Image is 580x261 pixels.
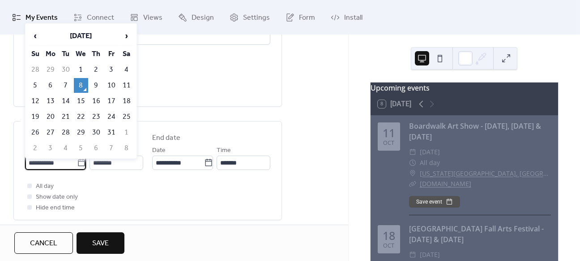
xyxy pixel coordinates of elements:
[74,125,88,140] td: 29
[26,11,58,25] span: My Events
[383,230,395,241] div: 18
[409,178,416,189] div: ​
[192,11,214,25] span: Design
[409,224,544,244] a: [GEOGRAPHIC_DATA] Fall Arts Festival - [DATE] & [DATE]
[299,11,315,25] span: Form
[383,243,394,249] div: Oct
[420,249,440,260] span: [DATE]
[420,157,440,168] span: All day
[217,145,231,156] span: Time
[119,125,134,140] td: 1
[409,121,541,142] a: Boardwalk Art Show - [DATE], [DATE] & [DATE]
[43,62,58,77] td: 29
[409,249,416,260] div: ​
[123,4,169,31] a: Views
[104,78,119,93] td: 10
[74,47,88,61] th: We
[104,94,119,109] td: 17
[74,62,88,77] td: 1
[28,78,43,93] td: 5
[420,147,440,157] span: [DATE]
[409,157,416,168] div: ​
[30,238,57,249] span: Cancel
[223,4,277,31] a: Settings
[383,127,395,139] div: 11
[74,109,88,124] td: 22
[89,141,103,156] td: 6
[171,4,221,31] a: Design
[89,62,103,77] td: 2
[43,109,58,124] td: 20
[36,203,75,213] span: Hide end time
[36,192,78,203] span: Show date only
[59,94,73,109] td: 14
[89,109,103,124] td: 23
[74,94,88,109] td: 15
[28,125,43,140] td: 26
[120,27,133,45] span: ›
[104,125,119,140] td: 31
[243,11,270,25] span: Settings
[324,4,369,31] a: Install
[59,125,73,140] td: 28
[28,62,43,77] td: 28
[420,179,471,188] a: [DOMAIN_NAME]
[28,109,43,124] td: 19
[28,94,43,109] td: 12
[43,47,58,61] th: Mo
[29,27,42,45] span: ‹
[59,47,73,61] th: Tu
[89,94,103,109] td: 16
[43,26,119,46] th: [DATE]
[59,109,73,124] td: 21
[43,141,58,156] td: 3
[43,94,58,109] td: 13
[119,141,134,156] td: 8
[14,232,73,254] button: Cancel
[59,62,73,77] td: 30
[279,4,322,31] a: Form
[104,47,119,61] th: Fr
[87,11,114,25] span: Connect
[28,47,43,61] th: Su
[104,109,119,124] td: 24
[409,147,416,157] div: ​
[119,94,134,109] td: 18
[36,181,54,192] span: All day
[59,141,73,156] td: 4
[77,232,124,254] button: Save
[28,141,43,156] td: 2
[43,78,58,93] td: 6
[119,47,134,61] th: Sa
[420,168,551,179] a: [US_STATE][GEOGRAPHIC_DATA], [GEOGRAPHIC_DATA]
[119,62,134,77] td: 4
[89,78,103,93] td: 9
[74,141,88,156] td: 5
[89,125,103,140] td: 30
[104,141,119,156] td: 7
[409,168,416,179] div: ​
[43,125,58,140] td: 27
[119,109,134,124] td: 25
[383,140,394,146] div: Oct
[74,78,88,93] td: 8
[92,238,109,249] span: Save
[119,78,134,93] td: 11
[152,133,180,144] div: End date
[59,78,73,93] td: 7
[5,4,64,31] a: My Events
[344,11,362,25] span: Install
[89,47,103,61] th: Th
[104,62,119,77] td: 3
[409,196,460,208] button: Save event
[143,11,162,25] span: Views
[152,145,166,156] span: Date
[371,83,558,93] div: Upcoming events
[67,4,121,31] a: Connect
